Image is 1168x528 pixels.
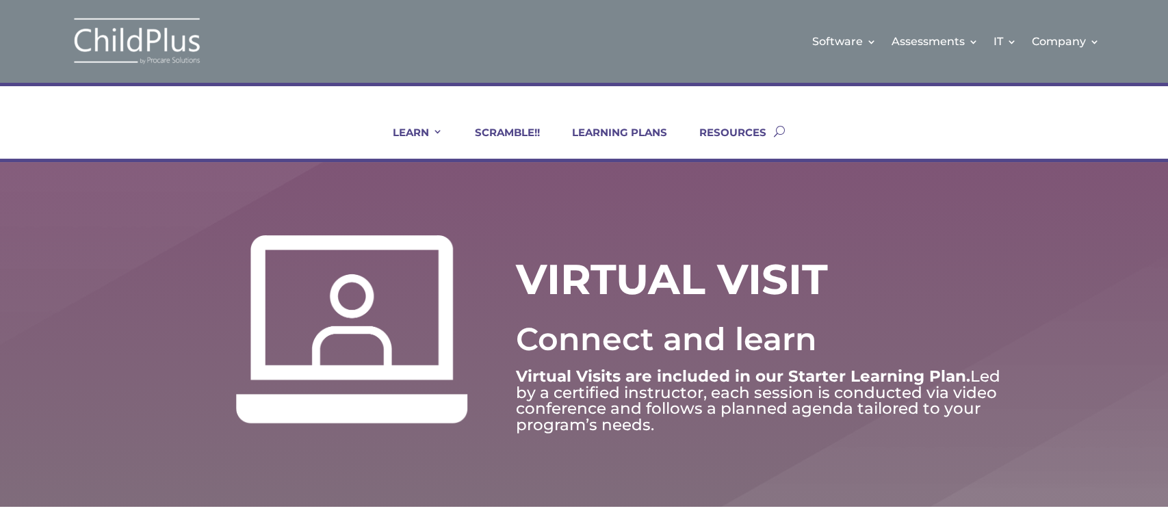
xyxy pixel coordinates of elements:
[516,309,1022,369] p: Connect and learn
[236,235,467,423] img: virtual-visit-white
[458,126,540,159] a: SCRAMBLE!!
[994,14,1017,69] a: IT
[1032,14,1100,69] a: Company
[812,14,877,69] a: Software
[892,14,978,69] a: Assessments
[516,367,970,386] strong: Virtual Visits are included in our Starter Learning Plan.
[376,126,443,159] a: LEARN
[555,126,667,159] a: LEARNING PLANS
[516,252,879,313] h1: VIRTUAL VISIT
[682,126,766,159] a: RESOURCES
[516,367,1000,434] span: Led by a certified instructor, each session is conducted via video conference and follows a plann...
